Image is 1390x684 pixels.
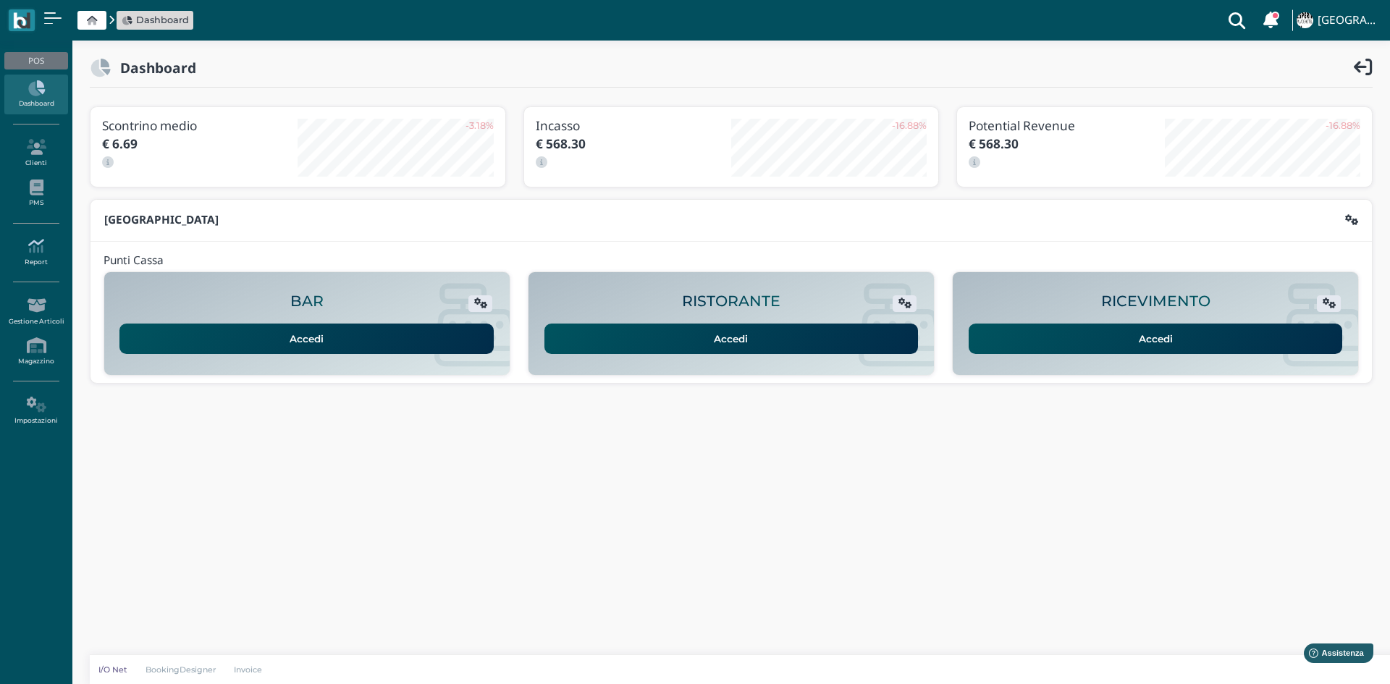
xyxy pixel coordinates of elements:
a: Accedi [969,324,1343,354]
h3: Potential Revenue [969,119,1164,132]
h3: Incasso [536,119,731,132]
img: ... [1297,12,1313,28]
span: Dashboard [136,13,189,27]
a: Magazzino [4,332,67,371]
img: logo [13,12,30,29]
a: Accedi [119,324,494,354]
h4: [GEOGRAPHIC_DATA] [1318,14,1381,27]
b: € 568.30 [536,135,586,152]
a: Dashboard [4,75,67,114]
h2: RICEVIMENTO [1101,293,1210,310]
h2: BAR [290,293,324,310]
a: ... [GEOGRAPHIC_DATA] [1294,3,1381,38]
b: € 568.30 [969,135,1019,152]
a: Report [4,232,67,272]
a: Gestione Articoli [4,292,67,332]
h2: Dashboard [111,60,196,75]
a: Clienti [4,133,67,173]
h2: RISTORANTE [682,293,780,310]
a: PMS [4,174,67,214]
iframe: Help widget launcher [1287,639,1378,672]
b: [GEOGRAPHIC_DATA] [104,212,219,227]
h3: Scontrino medio [102,119,298,132]
a: Accedi [544,324,919,354]
a: Dashboard [122,13,189,27]
div: POS [4,52,67,69]
a: Impostazioni [4,391,67,431]
span: Assistenza [43,12,96,22]
b: € 6.69 [102,135,138,152]
h4: Punti Cassa [104,255,164,267]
